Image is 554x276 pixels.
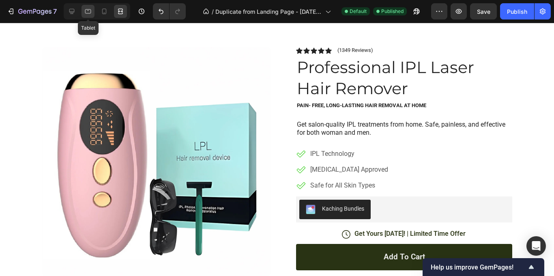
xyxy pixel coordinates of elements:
[310,158,388,168] p: Safe for All Skin Types
[215,7,322,16] span: Duplicate from Landing Page - [DATE] 12:59:54
[310,142,388,152] p: [MEDICAL_DATA] Approved
[153,3,186,19] div: Undo/Redo
[212,7,214,16] span: /
[477,8,490,15] span: Save
[310,126,388,136] p: IPL Technology
[297,80,511,86] p: Pain- Free, Long-Lasting Hair Removal at Home
[526,236,546,256] div: Open Intercom Messenger
[296,221,512,248] button: Add to cart
[507,7,527,16] div: Publish
[381,8,404,15] span: Published
[3,3,60,19] button: 7
[296,33,512,77] h1: Professional IPL Laser Hair Remover
[297,98,511,115] p: Get salon-quality IPL treatments from home. Safe, painless, and effective for both woman and men.
[306,182,316,192] img: KachingBundles.png
[354,207,466,216] p: Get Yours [DATE]! | Limited Time Offer
[299,177,371,196] button: Kaching Bundles
[500,3,534,19] button: Publish
[337,24,373,31] p: (1349 Reviews)
[470,3,497,19] button: Save
[431,262,536,272] button: Show survey - Help us improve GemPages!
[53,6,57,16] p: 7
[431,263,526,271] span: Help us improve GemPages!
[384,229,425,239] div: Add to cart
[322,182,364,190] div: Kaching Bundles
[350,8,367,15] span: Default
